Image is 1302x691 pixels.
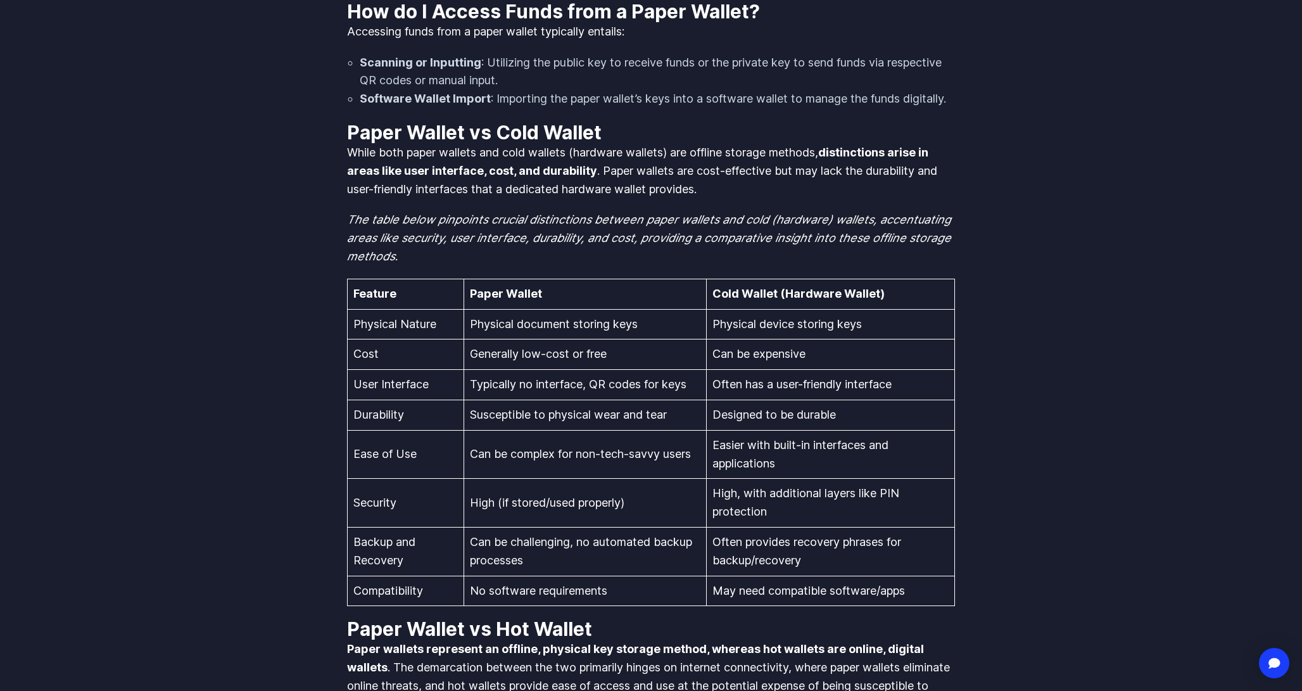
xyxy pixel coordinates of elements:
td: High, with additional layers like PIN protection [706,479,954,528]
td: Designed to be durable [706,400,954,431]
p: While both paper wallets and cold wallets (hardware wallets) are offline storage methods, . Paper... [347,144,955,198]
div: Open Intercom Messenger [1259,648,1289,678]
td: May need compatible software/apps [706,576,954,606]
td: High (if stored/used properly) [464,479,706,528]
strong: Cold Wallet (Hardware Wallet) [712,287,885,300]
td: Security [348,479,464,528]
strong: Scanning or Inputting [360,56,481,69]
td: Generally low-cost or free [464,339,706,370]
strong: Software Wallet Import [360,92,491,105]
td: Physical document storing keys [464,309,706,339]
td: Can be challenging, no automated backup processes [464,528,706,576]
strong: Paper Wallet [470,287,542,300]
strong: distinctions arise in areas like user interface, cost, and durability [347,146,928,177]
td: No software requirements [464,576,706,606]
td: Can be complex for non-tech-savvy users [464,430,706,479]
td: User Interface [348,370,464,400]
li: : Utilizing the public key to receive funds or the private key to send funds via respective QR co... [360,54,955,91]
li: : Importing the paper wallet’s keys into a software wallet to manage the funds digitally. [360,90,955,108]
p: Accessing funds from a paper wallet typically entails: [347,23,955,41]
td: Easier with built-in interfaces and applications [706,430,954,479]
td: Ease of Use [348,430,464,479]
td: Often provides recovery phrases for backup/recovery [706,528,954,576]
strong: Feature [353,287,396,300]
strong: Paper Wallet vs Cold Wallet [347,121,602,144]
em: The table below pinpoints crucial distinctions between paper wallets and cold (hardware) wallets,... [347,213,951,263]
td: Physical device storing keys [706,309,954,339]
td: Cost [348,339,464,370]
strong: Paper Wallet vs Hot Wallet [347,618,592,640]
td: Durability [348,400,464,431]
td: Can be expensive [706,339,954,370]
strong: Paper wallets represent an offline, physical key storage method, whereas hot wallets are online, ... [347,642,924,674]
td: Backup and Recovery [348,528,464,576]
td: Physical Nature [348,309,464,339]
td: Susceptible to physical wear and tear [464,400,706,431]
td: Typically no interface, QR codes for keys [464,370,706,400]
td: Often has a user-friendly interface [706,370,954,400]
td: Compatibility [348,576,464,606]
